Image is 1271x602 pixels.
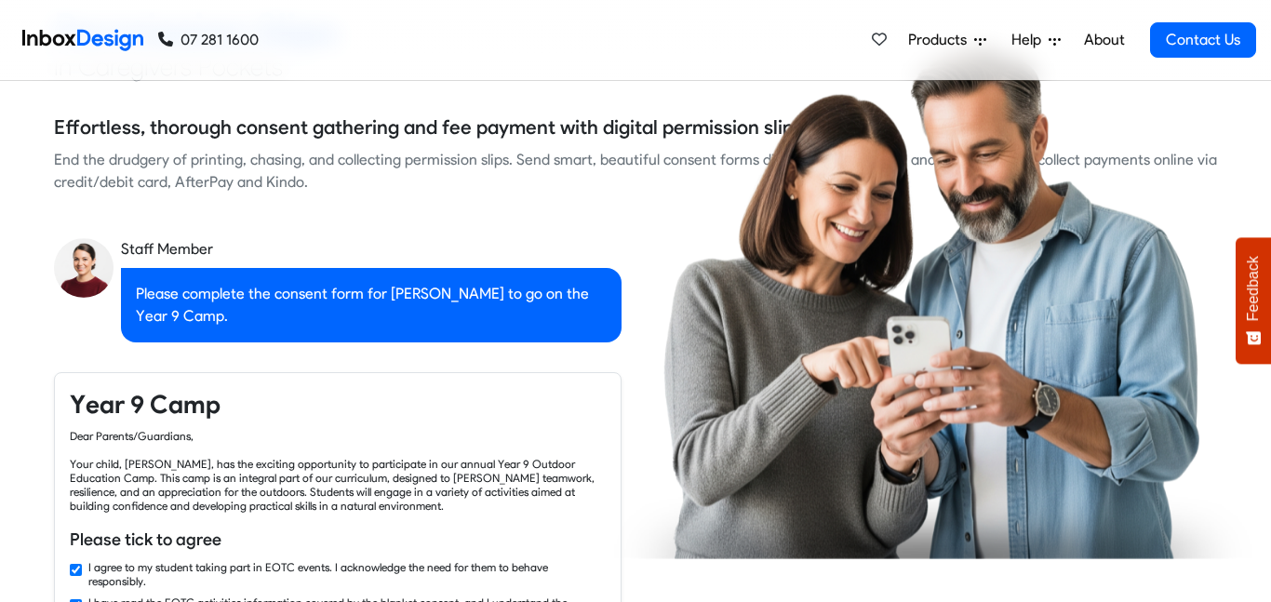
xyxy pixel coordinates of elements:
[54,114,803,141] h5: Effortless, thorough consent gathering and fee payment with digital permission slips
[1011,29,1049,51] span: Help
[88,560,606,588] label: I agree to my student taking part in EOTC events. I acknowledge the need for them to behave respo...
[70,388,606,421] h4: Year 9 Camp
[1004,21,1068,59] a: Help
[614,43,1252,558] img: parents_using_phone.png
[1245,256,1262,321] span: Feedback
[54,149,1217,194] div: End the drudgery of printing, chasing, and collecting permission slips. Send smart, beautiful con...
[121,238,622,261] div: Staff Member
[908,29,974,51] span: Products
[1150,22,1256,58] a: Contact Us
[70,429,606,513] div: Dear Parents/Guardians, Your child, [PERSON_NAME], has the exciting opportunity to participate in...
[901,21,994,59] a: Products
[70,528,606,552] h6: Please tick to agree
[158,29,259,51] a: 07 281 1600
[121,268,622,342] div: Please complete the consent form for [PERSON_NAME] to go on the Year 9 Camp.
[54,238,114,298] img: staff_avatar.png
[1078,21,1130,59] a: About
[1236,237,1271,364] button: Feedback - Show survey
